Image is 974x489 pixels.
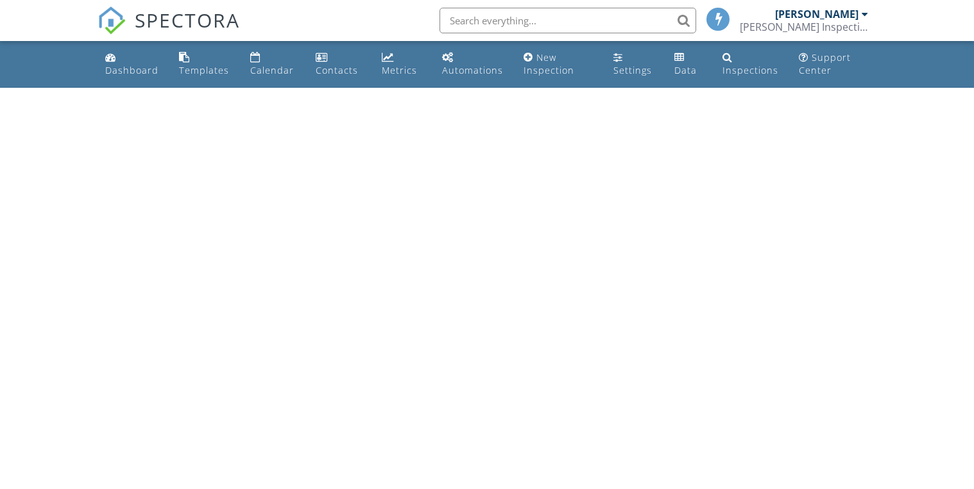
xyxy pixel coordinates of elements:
div: Calendar [250,64,294,76]
div: Dashboard [105,64,158,76]
div: New Inspection [524,51,574,76]
a: Inspections [717,46,783,83]
div: Templates [179,64,229,76]
a: Contacts [311,46,366,83]
a: Dashboard [100,46,164,83]
div: Contacts [316,64,358,76]
a: Data [669,46,707,83]
div: Monsivais Inspections [740,21,868,33]
a: Automations (Basic) [437,46,508,83]
img: The Best Home Inspection Software - Spectora [98,6,126,35]
a: SPECTORA [98,17,240,44]
a: Templates [174,46,235,83]
div: Support Center [799,51,851,76]
a: Metrics [377,46,427,83]
div: Inspections [722,64,778,76]
div: Settings [613,64,652,76]
a: New Inspection [518,46,598,83]
span: SPECTORA [135,6,240,33]
a: Settings [608,46,659,83]
a: Support Center [794,46,874,83]
div: Data [674,64,697,76]
div: Metrics [382,64,417,76]
div: Automations [442,64,503,76]
div: [PERSON_NAME] [775,8,859,21]
input: Search everything... [440,8,696,33]
a: Calendar [245,46,300,83]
